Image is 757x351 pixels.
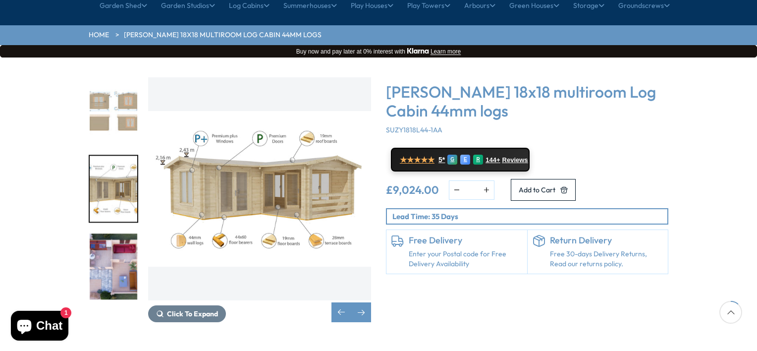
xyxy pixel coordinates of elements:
[90,78,137,144] img: Suzy3_2x6-2_5S31896-elevations_b67a65c6-cd6a-4bb4-bea4-cf1d5b0f92b6_200x200.jpg
[502,156,528,164] span: Reviews
[486,156,500,164] span: 144+
[409,235,522,246] h6: Free Delivery
[447,155,457,165] div: G
[8,311,71,343] inbox-online-store-chat: Shopify online store chat
[409,249,522,269] a: Enter your Postal code for Free Delivery Availability
[148,77,371,322] div: 6 / 7
[167,309,218,318] span: Click To Expand
[460,155,470,165] div: E
[550,249,663,269] p: Free 30-days Delivery Returns, Read our returns policy.
[386,82,668,120] h3: [PERSON_NAME] 18x18 multiroom Log Cabin 44mm logs
[550,235,663,246] h6: Return Delivery
[400,155,434,165] span: ★★★★★
[386,125,442,134] span: SUZY1818L44-1AA
[519,186,555,193] span: Add to Cart
[124,30,322,40] a: [PERSON_NAME] 18x18 multiroom Log Cabin 44mm logs
[90,234,137,299] img: Suzy3_2x6-2_5S31896-3_320c29eb-a9c1-4bc9-8106-708d0559d94e_200x200.jpg
[90,156,137,222] img: Suzy3_2x6-2_5S31896-specification_5e208d22-2402-46f8-a035-e25c8becdf48_200x200.jpg
[511,179,576,201] button: Add to Cart
[89,77,138,145] div: 5 / 7
[148,305,226,322] button: Click To Expand
[89,233,138,300] div: 7 / 7
[386,184,439,195] ins: £9,024.00
[473,155,483,165] div: R
[391,148,530,172] a: ★★★★★ 5* G E R 144+ Reviews
[392,211,667,222] p: Lead Time: 35 Days
[89,155,138,223] div: 6 / 7
[351,302,371,322] div: Next slide
[89,30,109,40] a: HOME
[148,77,371,300] img: Shire Suzy 18x18 multiroom Log Cabin 44mm logs - Best Shed
[331,302,351,322] div: Previous slide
